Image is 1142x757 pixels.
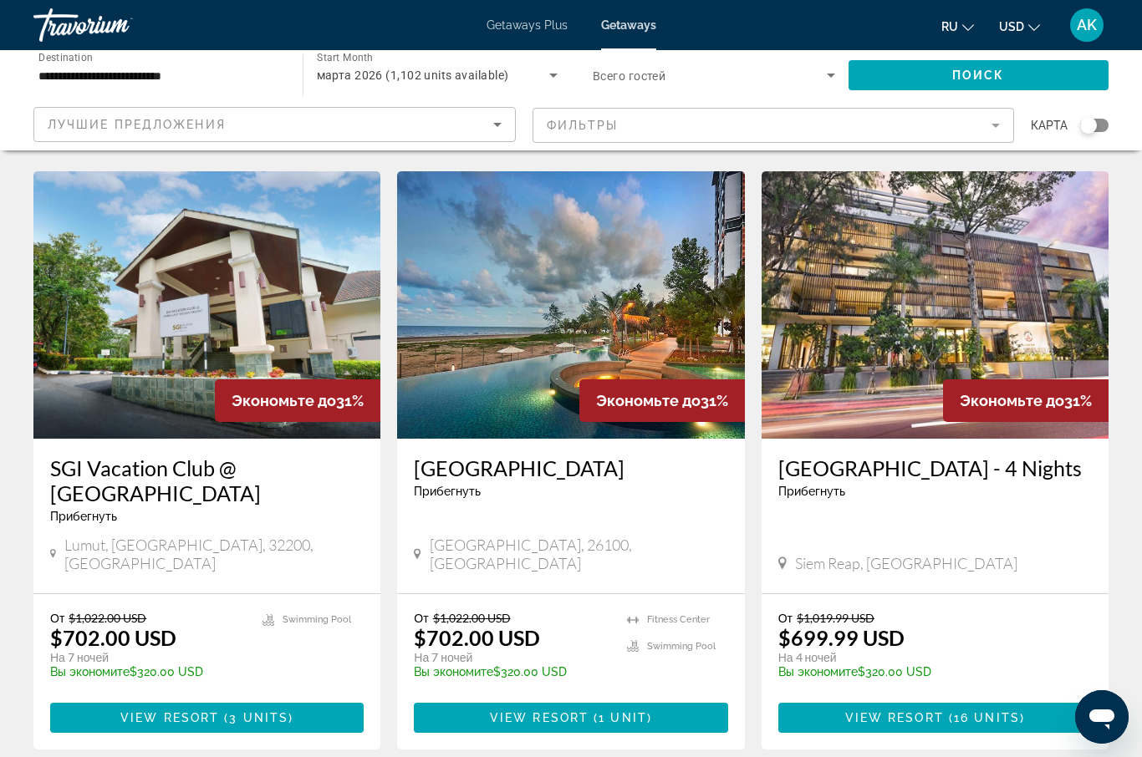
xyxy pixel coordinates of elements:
button: Поиск [849,60,1109,90]
button: Change currency [999,14,1040,38]
p: На 4 ночей [778,650,1075,665]
a: [GEOGRAPHIC_DATA] [414,455,727,480]
button: View Resort(1 unit) [414,703,727,733]
span: Swimming Pool [283,614,351,625]
span: Прибегнуть [414,485,481,498]
img: ii_tiu1.jpg [397,171,744,439]
button: View Resort(16 units) [778,703,1092,733]
button: User Menu [1065,8,1109,43]
a: [GEOGRAPHIC_DATA] - 4 Nights [778,455,1092,480]
span: AK [1077,17,1097,33]
span: ( ) [944,711,1025,724]
div: 31% [579,379,745,422]
p: $320.00 USD [414,665,609,678]
span: Лучшие предложения [48,118,226,131]
span: Siem Reap, [GEOGRAPHIC_DATA] [795,554,1017,572]
a: Getaways [601,18,656,32]
span: Всего гостей [593,69,665,83]
p: $699.99 USD [778,625,905,650]
button: View Resort(3 units) [50,703,364,733]
span: 3 units [229,711,288,724]
span: Destination [38,51,93,63]
span: Прибегнуть [778,485,845,498]
span: USD [999,20,1024,33]
span: ru [941,20,958,33]
span: Lumut, [GEOGRAPHIC_DATA], 32200, [GEOGRAPHIC_DATA] [64,536,364,572]
span: View Resort [845,711,944,724]
button: Change language [941,14,974,38]
div: 31% [943,379,1109,422]
button: Filter [533,107,1015,144]
span: Экономьте до [232,392,336,409]
img: ii_hld1.jpg [33,171,380,439]
span: Вы экономите [50,665,130,678]
span: Поиск [952,69,1005,82]
span: 16 units [954,711,1020,724]
span: $1,022.00 USD [433,611,511,625]
span: View Resort [490,711,589,724]
img: RE91E01L.jpg [762,171,1109,439]
p: На 7 ночей [414,650,609,665]
span: Fitness Center [647,614,710,625]
a: Travorium [33,3,201,47]
span: $1,022.00 USD [69,611,146,625]
span: Прибегнуть [50,510,117,523]
span: $1,019.99 USD [797,611,874,625]
span: Вы экономите [414,665,493,678]
mat-select: Sort by [48,114,502,135]
p: На 7 ночей [50,650,246,665]
p: $702.00 USD [50,625,176,650]
span: От [414,611,428,625]
span: Вы экономите [778,665,858,678]
span: Swimming Pool [647,641,716,652]
span: От [778,611,793,625]
p: $702.00 USD [414,625,540,650]
a: SGI Vacation Club @ [GEOGRAPHIC_DATA] [50,455,364,506]
span: От [50,611,64,625]
p: $320.00 USD [778,665,1075,678]
span: 1 unit [599,711,647,724]
div: 31% [215,379,380,422]
span: Экономьте до [596,392,701,409]
span: View Resort [120,711,219,724]
span: марта 2026 (1,102 units available) [317,69,509,82]
span: ( ) [589,711,652,724]
span: карта [1031,114,1068,137]
span: Экономьте до [960,392,1064,409]
span: [GEOGRAPHIC_DATA], 26100, [GEOGRAPHIC_DATA] [430,536,728,572]
p: $320.00 USD [50,665,246,678]
a: Getaways Plus [487,18,568,32]
iframe: Кнопка запуска окна обмена сообщениями [1075,690,1129,744]
span: Start Month [317,52,373,64]
span: ( ) [219,711,293,724]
